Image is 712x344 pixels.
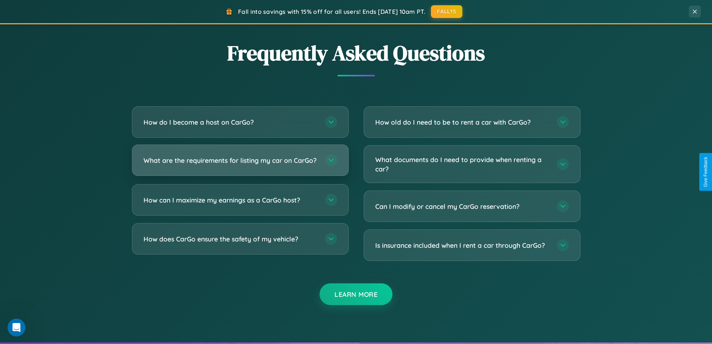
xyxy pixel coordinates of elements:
button: Learn More [320,283,392,305]
h3: How can I maximize my earnings as a CarGo host? [144,195,318,205]
button: FALL15 [431,5,462,18]
h3: What documents do I need to provide when renting a car? [375,155,549,173]
div: Give Feedback [703,157,708,187]
h3: How do I become a host on CarGo? [144,118,318,127]
h3: How does CarGo ensure the safety of my vehicle? [144,234,318,244]
span: Fall into savings with 15% off for all users! Ends [DATE] 10am PT. [238,8,425,15]
h2: Frequently Asked Questions [132,39,580,67]
iframe: Intercom live chat [7,319,25,337]
h3: What are the requirements for listing my car on CarGo? [144,156,318,165]
h3: Can I modify or cancel my CarGo reservation? [375,202,549,211]
h3: Is insurance included when I rent a car through CarGo? [375,241,549,250]
h3: How old do I need to be to rent a car with CarGo? [375,118,549,127]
